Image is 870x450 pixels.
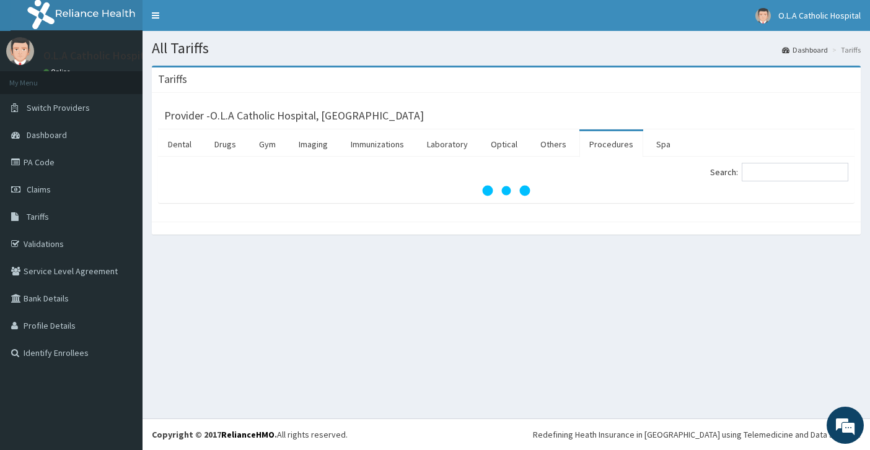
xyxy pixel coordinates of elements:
[72,142,171,267] span: We're online!
[646,131,680,157] a: Spa
[27,129,67,141] span: Dashboard
[755,8,771,24] img: User Image
[143,418,870,450] footer: All rights reserved.
[530,131,576,157] a: Others
[27,184,51,195] span: Claims
[43,67,73,76] a: Online
[829,45,861,55] li: Tariffs
[158,131,201,157] a: Dental
[249,131,286,157] a: Gym
[158,74,187,85] h3: Tariffs
[204,131,246,157] a: Drugs
[27,102,90,113] span: Switch Providers
[221,429,275,440] a: RelianceHMO
[164,110,424,121] h3: Provider - O.L.A Catholic Hospital, [GEOGRAPHIC_DATA]
[6,310,236,353] textarea: Type your message and hit 'Enter'
[152,429,277,440] strong: Copyright © 2017 .
[23,62,50,93] img: d_794563401_company_1708531726252_794563401
[6,37,34,65] img: User Image
[289,131,338,157] a: Imaging
[778,10,861,21] span: O.L.A Catholic Hospital
[481,166,531,215] svg: audio-loading
[27,211,49,222] span: Tariffs
[203,6,233,36] div: Minimize live chat window
[341,131,414,157] a: Immunizations
[152,40,861,56] h1: All Tariffs
[742,163,848,181] input: Search:
[64,69,208,85] div: Chat with us now
[43,50,154,61] p: O.L.A Catholic Hospital
[533,428,861,441] div: Redefining Heath Insurance in [GEOGRAPHIC_DATA] using Telemedicine and Data Science!
[579,131,643,157] a: Procedures
[481,131,527,157] a: Optical
[710,163,848,181] label: Search:
[417,131,478,157] a: Laboratory
[782,45,828,55] a: Dashboard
